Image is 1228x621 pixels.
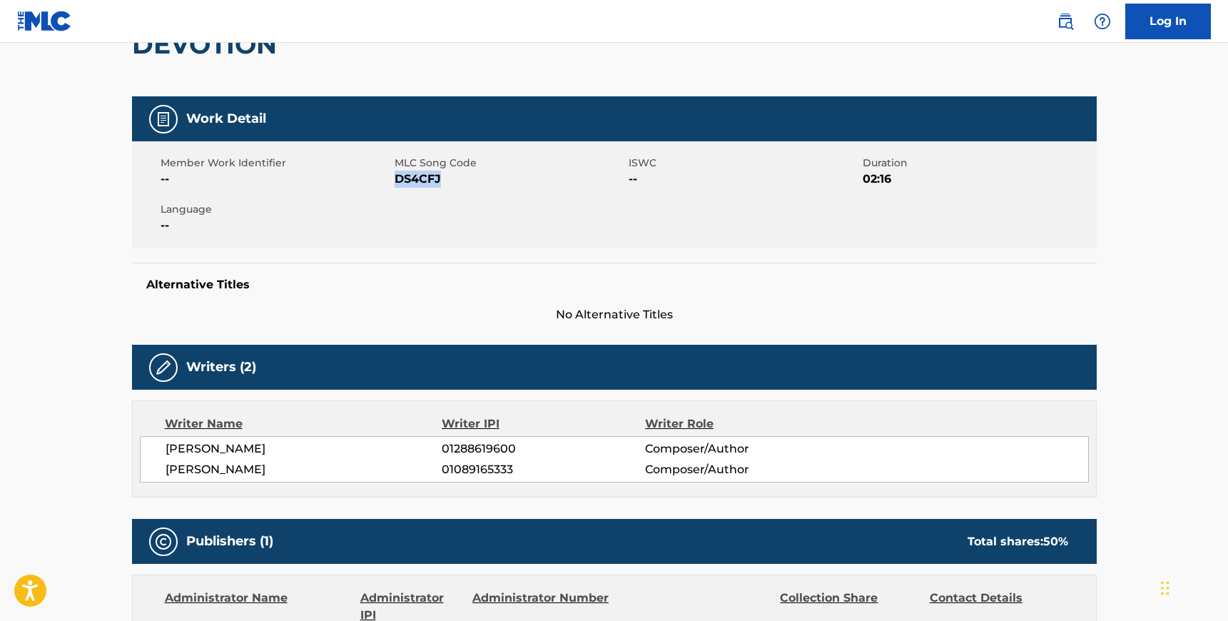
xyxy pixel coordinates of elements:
span: Composer/Author [645,461,830,478]
a: Log In [1125,4,1211,39]
span: -- [629,171,859,188]
h5: Alternative Titles [146,278,1082,292]
img: search [1057,13,1074,30]
span: 01288619600 [442,440,644,458]
iframe: Chat Widget [1157,552,1228,621]
img: help [1094,13,1111,30]
span: ISWC [629,156,859,171]
span: No Alternative Titles [132,306,1097,323]
img: MLC Logo [17,11,72,31]
span: 50 % [1043,535,1068,548]
h5: Publishers (1) [186,533,273,550]
span: Duration [863,156,1093,171]
img: Work Detail [155,111,172,128]
div: Drag [1161,567,1169,610]
span: Composer/Author [645,440,830,458]
img: Writers [155,359,172,376]
span: -- [161,171,391,188]
a: Public Search [1051,7,1080,36]
span: 01089165333 [442,461,644,478]
h2: DEVOTION [132,29,284,61]
img: Publishers [155,533,172,550]
div: Writer IPI [442,415,645,433]
h5: Writers (2) [186,359,256,375]
span: 02:16 [863,171,1093,188]
span: Member Work Identifier [161,156,391,171]
div: Total shares: [968,533,1068,550]
div: Writer Role [645,415,830,433]
span: [PERSON_NAME] [166,461,442,478]
span: [PERSON_NAME] [166,440,442,458]
h5: Work Detail [186,111,266,127]
span: -- [161,217,391,234]
span: Language [161,202,391,217]
span: MLC Song Code [395,156,625,171]
span: DS4CFJ [395,171,625,188]
div: Help [1088,7,1117,36]
div: Writer Name [165,415,442,433]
